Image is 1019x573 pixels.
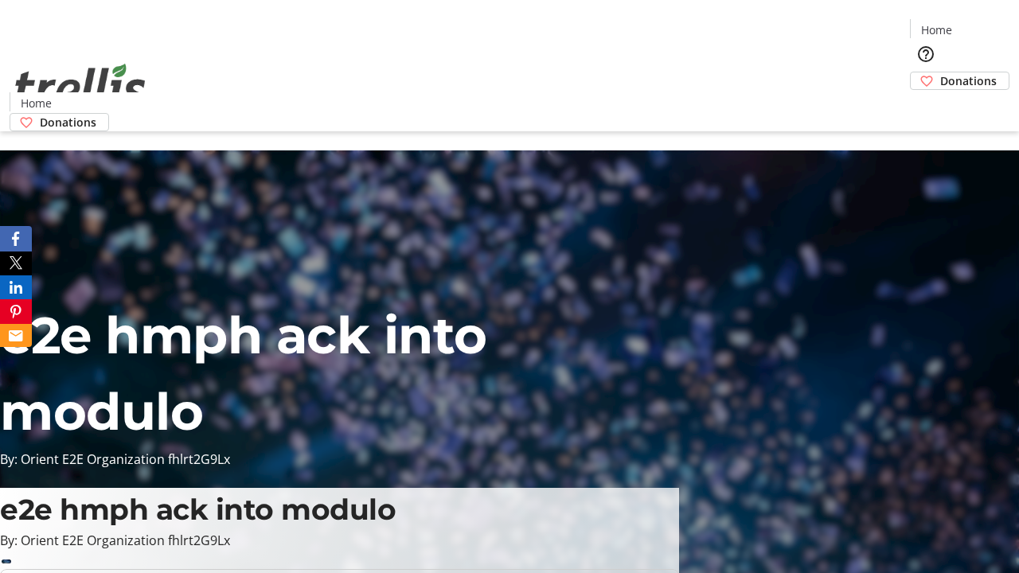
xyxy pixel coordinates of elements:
a: Donations [910,72,1009,90]
span: Donations [40,114,96,131]
a: Home [10,95,61,111]
button: Cart [910,90,942,122]
a: Home [911,21,962,38]
span: Home [21,95,52,111]
span: Donations [940,72,997,89]
img: Orient E2E Organization fhlrt2G9Lx's Logo [10,46,151,126]
button: Help [910,38,942,70]
span: Home [921,21,952,38]
a: Donations [10,113,109,131]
